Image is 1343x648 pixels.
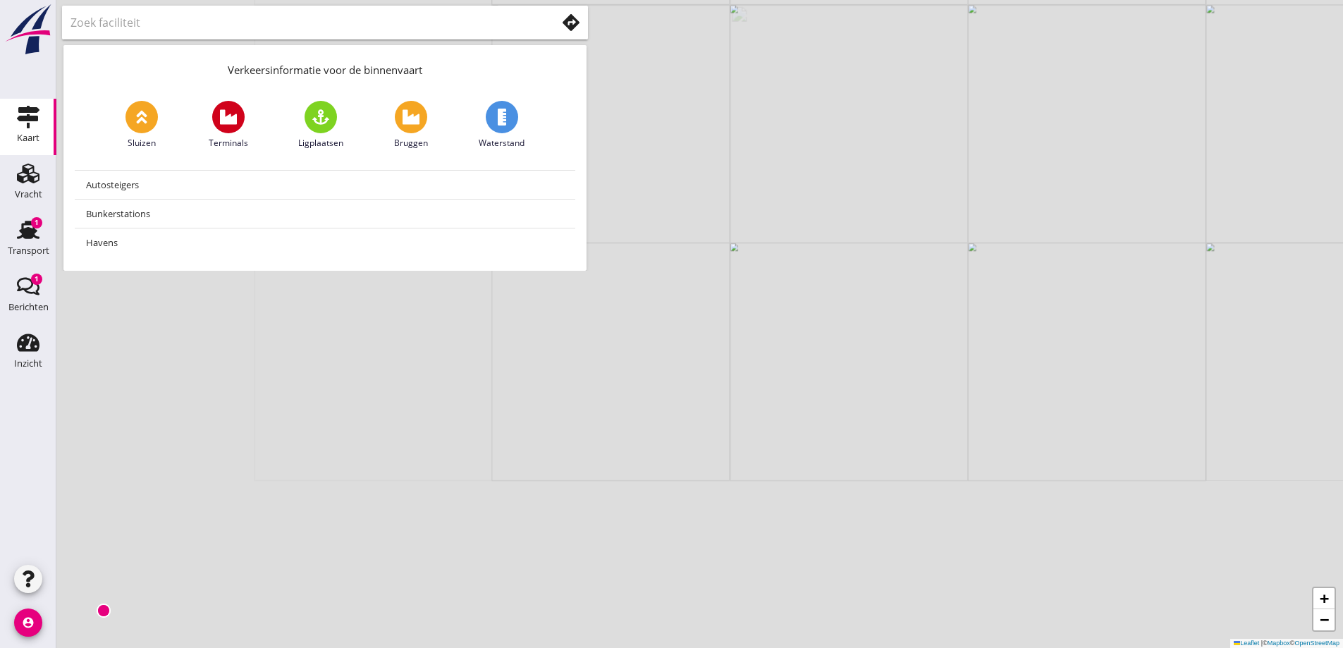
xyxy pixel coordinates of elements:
[3,4,54,56] img: logo-small.a267ee39.svg
[31,217,42,228] div: 1
[14,609,42,637] i: account_circle
[8,246,49,255] div: Transport
[1313,609,1335,630] a: Zoom out
[15,190,42,199] div: Vracht
[479,101,525,149] a: Waterstand
[128,137,156,149] span: Sluizen
[394,101,428,149] a: Bruggen
[479,137,525,149] span: Waterstand
[14,359,42,368] div: Inzicht
[86,176,564,193] div: Autosteigers
[97,604,111,618] img: Marker
[1261,640,1263,647] span: |
[394,137,428,149] span: Bruggen
[63,45,587,90] div: Verkeersinformatie voor de binnenvaart
[86,205,564,222] div: Bunkerstations
[86,234,564,251] div: Havens
[8,302,49,312] div: Berichten
[1234,640,1259,647] a: Leaflet
[1313,588,1335,609] a: Zoom in
[298,137,343,149] span: Ligplaatsen
[1294,640,1339,647] a: OpenStreetMap
[298,101,343,149] a: Ligplaatsen
[70,11,536,34] input: Zoek faciliteit
[17,133,39,142] div: Kaart
[209,137,248,149] span: Terminals
[1230,639,1343,648] div: © ©
[1320,589,1329,607] span: +
[125,101,158,149] a: Sluizen
[1268,640,1290,647] a: Mapbox
[31,274,42,285] div: 1
[1320,611,1329,628] span: −
[209,101,248,149] a: Terminals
